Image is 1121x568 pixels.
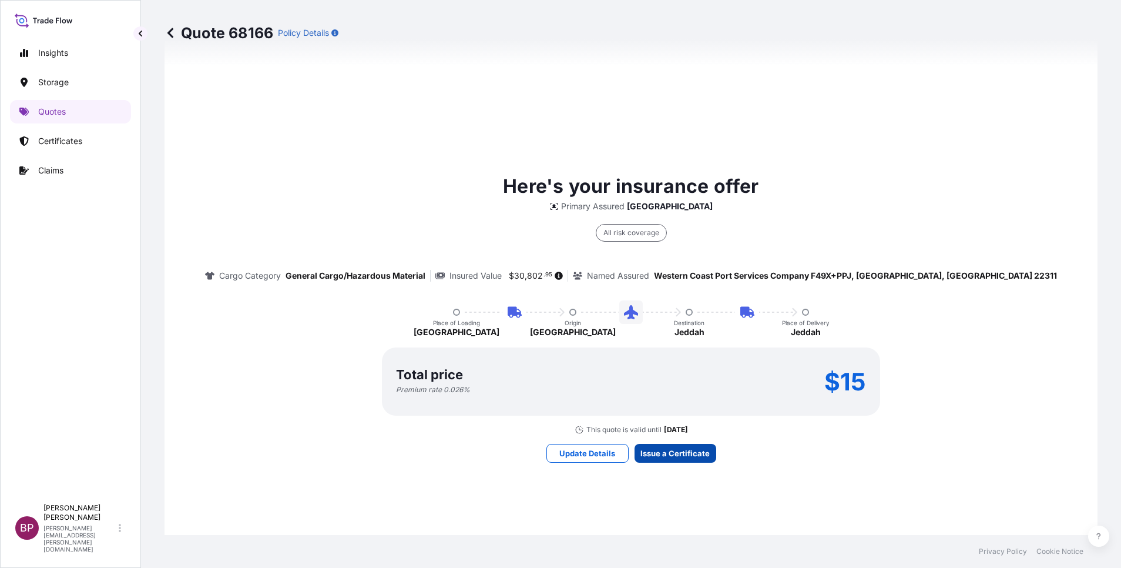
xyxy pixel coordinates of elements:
span: . [543,273,545,277]
p: Storage [38,76,69,88]
p: [GEOGRAPHIC_DATA] [627,201,713,212]
p: Premium rate 0.026 % [396,385,470,395]
p: Primary Assured [561,201,625,212]
p: Update Details [559,447,615,459]
span: BP [20,522,34,534]
p: Insured Value [449,270,502,282]
p: Claims [38,165,63,176]
a: Claims [10,159,131,182]
p: Place of Delivery [782,319,830,326]
div: All risk coverage [596,224,667,242]
p: [PERSON_NAME] [PERSON_NAME] [43,503,116,522]
p: [GEOGRAPHIC_DATA] [414,326,499,338]
p: [PERSON_NAME][EMAIL_ADDRESS][PERSON_NAME][DOMAIN_NAME] [43,524,116,553]
a: Storage [10,71,131,94]
a: Insights [10,41,131,65]
p: Quotes [38,106,66,118]
p: Destination [674,319,704,326]
a: Cookie Notice [1036,547,1083,556]
a: Quotes [10,100,131,123]
span: $ [509,272,514,280]
p: Here's your insurance offer [503,172,758,201]
p: Place of Loading [433,319,480,326]
span: 30 [514,272,525,280]
p: This quote is valid until [586,425,662,435]
p: [GEOGRAPHIC_DATA] [530,326,616,338]
p: Jeddah [791,326,821,338]
p: Insights [38,47,68,59]
p: $15 [824,372,866,391]
p: Named Assured [587,270,649,282]
p: Origin [565,319,581,326]
p: Western Coast Port Services Company F49X+PPJ, [GEOGRAPHIC_DATA], [GEOGRAPHIC_DATA] 22311 [654,270,1057,282]
p: Quote 68166 [165,24,273,42]
p: Cargo Category [219,270,281,282]
p: Total price [396,369,463,380]
button: Update Details [546,444,629,463]
p: Issue a Certificate [640,447,710,459]
a: Privacy Policy [979,547,1027,556]
p: Jeddah [674,326,704,338]
p: [DATE] [664,425,688,435]
button: Issue a Certificate [635,444,716,463]
span: 802 [527,272,543,280]
a: Certificates [10,129,131,153]
p: Policy Details [278,27,329,39]
span: 95 [545,273,552,277]
span: , [525,272,527,280]
p: General Cargo/Hazardous Material [286,270,425,282]
p: Certificates [38,135,82,147]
